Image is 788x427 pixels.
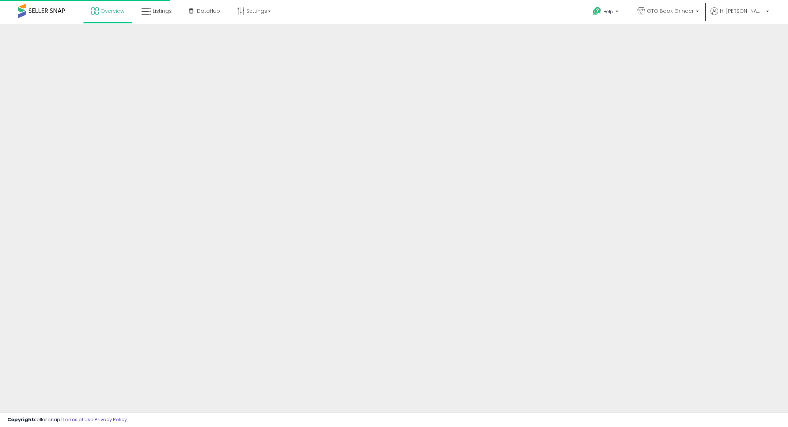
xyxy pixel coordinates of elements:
[153,7,172,15] span: Listings
[720,7,764,15] span: Hi [PERSON_NAME]
[603,8,613,15] span: Help
[711,7,769,24] a: Hi [PERSON_NAME]
[587,1,626,24] a: Help
[592,7,602,16] i: Get Help
[197,7,220,15] span: DataHub
[101,7,124,15] span: Overview
[647,7,694,15] span: GTO Book Grinder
